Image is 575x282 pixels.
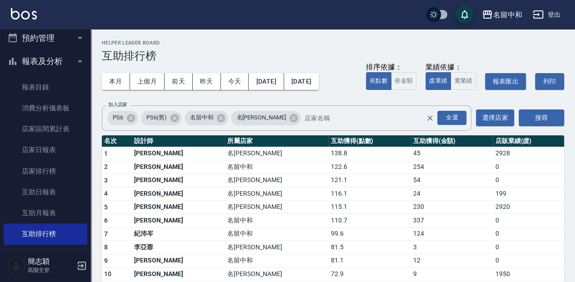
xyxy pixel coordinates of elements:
button: [DATE] [284,73,319,90]
th: 名次 [102,135,132,147]
button: 報表及分析 [4,49,87,73]
button: 報表匯出 [485,73,526,90]
th: 店販業績(虛) [493,135,564,147]
button: 登出 [529,6,564,23]
input: 店家名稱 [302,110,442,126]
td: 名留中和 [225,227,329,241]
td: 54 [411,173,493,187]
td: 李亞蓉 [132,241,225,254]
button: 今天 [221,73,249,90]
td: 81.1 [329,254,411,267]
div: 排序依據： [366,63,416,72]
td: 124 [411,227,493,241]
td: 紀沛岑 [132,227,225,241]
p: 高階主管 [28,266,74,274]
td: 名留中和 [225,254,329,267]
th: 互助獲得(金額) [411,135,493,147]
td: [PERSON_NAME] [132,187,225,201]
td: 116.1 [329,187,411,201]
td: 名[PERSON_NAME] [225,241,329,254]
td: 138.8 [329,147,411,160]
td: [PERSON_NAME] [132,214,225,228]
button: save [455,5,474,24]
td: 3 [411,241,493,254]
td: 115.1 [329,200,411,214]
td: 2920 [493,200,564,214]
button: 搜尋 [519,109,564,126]
label: 加入店家 [108,101,127,108]
td: 24 [411,187,493,201]
a: 店家區間累計表 [4,119,87,139]
a: 互助點數明細 [4,245,87,266]
div: 名留中和 [493,9,522,20]
button: 列印 [535,73,564,90]
td: 0 [493,173,564,187]
img: Logo [11,8,37,20]
span: 9 [104,257,108,264]
span: 5 [104,203,108,211]
a: 店家排行榜 [4,161,87,182]
div: PS6(舊) [141,111,182,125]
span: 4 [104,190,108,197]
td: 199 [493,187,564,201]
h3: 互助排行榜 [102,49,564,62]
td: [PERSON_NAME] [132,173,225,187]
button: 虛業績 [425,72,451,90]
span: 名[PERSON_NAME] [231,113,291,122]
div: 全選 [437,111,466,125]
button: 選擇店家 [476,109,514,126]
span: 3 [104,177,108,184]
div: PS6 [107,111,138,125]
button: 上個月 [130,73,165,90]
td: 230 [411,200,493,214]
a: 互助月報表 [4,203,87,223]
td: 名[PERSON_NAME] [225,173,329,187]
a: 互助排行榜 [4,223,87,244]
span: 6 [104,217,108,224]
h5: 簡志穎 [28,257,74,266]
td: [PERSON_NAME] [132,267,225,281]
span: PS6 [107,113,129,122]
span: 2 [104,163,108,170]
td: 81.5 [329,241,411,254]
td: 1950 [493,267,564,281]
h2: Helper Leader Board [102,40,564,46]
td: 72.9 [329,267,411,281]
button: 依點數 [366,72,391,90]
button: 實業績 [450,72,476,90]
td: 0 [493,214,564,228]
button: 前天 [165,73,193,90]
a: 消費分析儀表板 [4,98,87,119]
button: 依金額 [391,72,416,90]
td: 名[PERSON_NAME] [225,200,329,214]
td: 0 [493,241,564,254]
td: 名留中和 [225,214,329,228]
td: 12 [411,254,493,267]
button: 本月 [102,73,130,90]
td: 99.6 [329,227,411,241]
a: 報表目錄 [4,77,87,98]
td: 9 [411,267,493,281]
a: 店家日報表 [4,139,87,160]
span: PS6(舊) [141,113,172,122]
th: 互助獲得(點數) [329,135,411,147]
td: 45 [411,147,493,160]
td: 121.1 [329,173,411,187]
span: 1 [104,150,108,157]
td: 254 [411,160,493,174]
td: 110.7 [329,214,411,228]
span: 7 [104,230,108,237]
td: 名[PERSON_NAME] [225,187,329,201]
td: [PERSON_NAME] [132,147,225,160]
td: 名[PERSON_NAME] [225,267,329,281]
div: 業績依據： [425,63,476,72]
span: 10 [104,270,112,277]
td: 2928 [493,147,564,160]
td: 名留中和 [225,160,329,174]
td: [PERSON_NAME] [132,160,225,174]
th: 所屬店家 [225,135,329,147]
img: Person [7,257,25,275]
button: 預約管理 [4,26,87,50]
a: 互助日報表 [4,182,87,203]
td: [PERSON_NAME] [132,200,225,214]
